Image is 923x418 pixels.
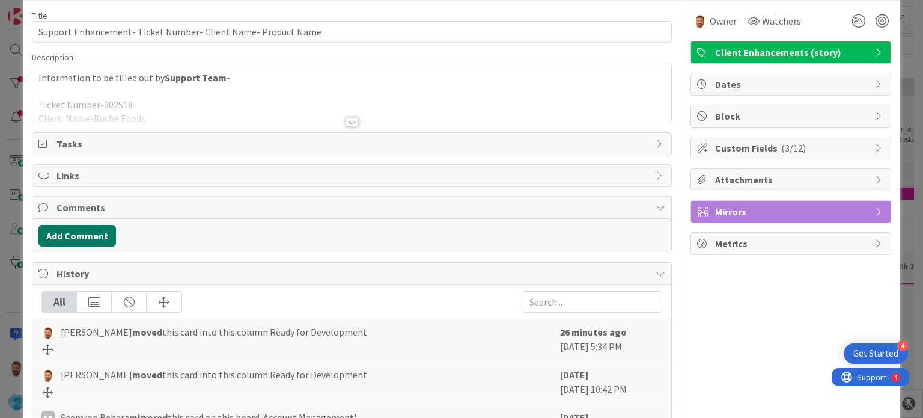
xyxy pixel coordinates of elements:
p: Information to be filled out by - [38,71,665,85]
div: 4 [897,340,908,351]
span: Comments [56,200,649,215]
input: Search... [523,291,662,313]
b: [DATE] [560,369,588,381]
b: 26 minutes ago [560,326,627,338]
div: [DATE] 5:34 PM [560,325,662,355]
b: moved [132,369,162,381]
span: Tasks [56,137,649,151]
span: [PERSON_NAME] this card into this column Ready for Development [61,325,367,339]
img: AS [41,369,55,382]
span: ( 3/12 ) [781,142,806,154]
span: History [56,266,649,281]
div: Get Started [853,348,898,360]
span: Client Enhancements (story) [715,45,869,60]
div: All [42,292,77,312]
label: Title [32,10,47,21]
span: [PERSON_NAME] this card into this column Ready for Development [61,367,367,382]
span: Custom Fields [715,141,869,155]
span: Description [32,52,73,63]
strong: Support Team [165,72,227,84]
input: type card name here... [32,21,671,43]
span: Links [56,168,649,183]
span: Dates [715,77,869,91]
span: Owner [710,14,737,28]
div: [DATE] 10:42 PM [560,367,662,398]
b: moved [132,326,162,338]
button: Add Comment [38,225,116,247]
img: AS [41,326,55,339]
span: Watchers [762,14,801,28]
span: Metrics [715,236,869,251]
img: AS [693,14,707,28]
div: 4 [62,5,65,14]
div: Open Get Started checklist, remaining modules: 4 [844,343,908,364]
span: Block [715,109,869,123]
span: Attachments [715,173,869,187]
span: Mirrors [715,204,869,219]
span: Support [25,2,55,16]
